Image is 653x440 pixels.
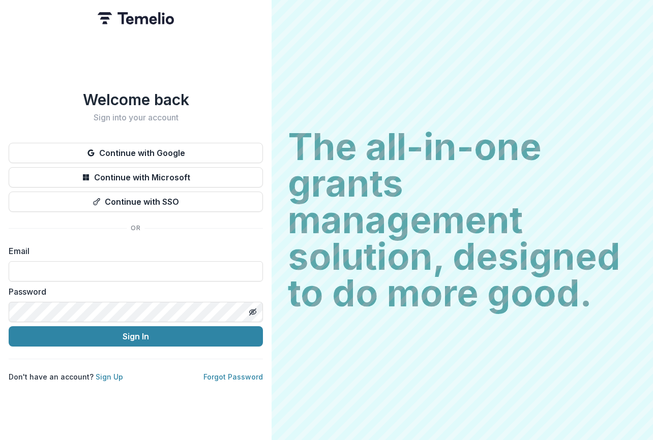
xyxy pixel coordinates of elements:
[96,372,123,381] a: Sign Up
[203,372,263,381] a: Forgot Password
[9,245,257,257] label: Email
[9,326,263,347] button: Sign In
[9,167,263,187] button: Continue with Microsoft
[9,143,263,163] button: Continue with Google
[98,12,174,24] img: Temelio
[9,286,257,298] label: Password
[9,371,123,382] p: Don't have an account?
[9,90,263,109] h1: Welcome back
[9,192,263,212] button: Continue with SSO
[245,304,261,320] button: Toggle password visibility
[9,113,263,122] h2: Sign into your account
